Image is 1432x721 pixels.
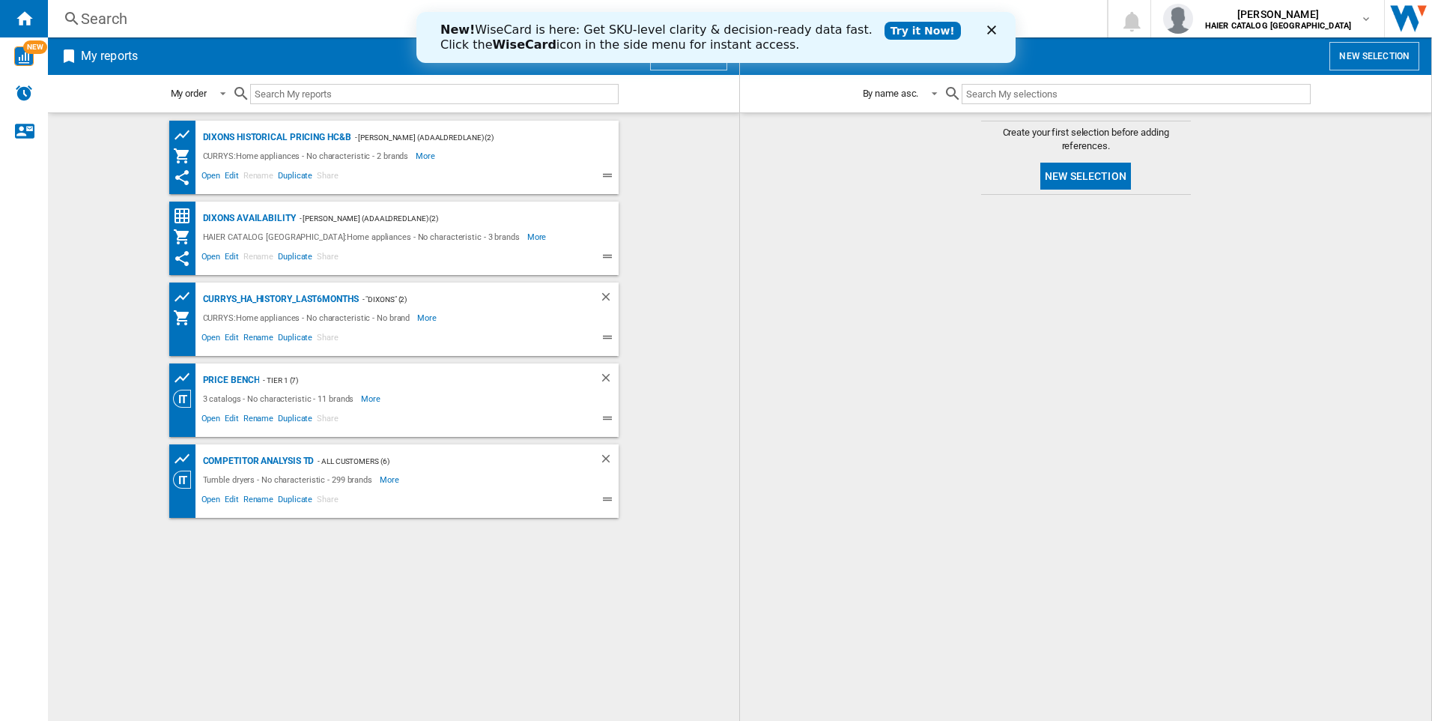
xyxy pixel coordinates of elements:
img: wise-card.svg [14,46,34,66]
iframe: Intercom live chat banner [416,12,1016,63]
div: Category View [173,390,199,408]
div: Category View [173,471,199,489]
div: Product prices grid [173,369,199,387]
span: Rename [241,492,276,510]
div: Product prices grid [173,126,199,145]
span: Duplicate [276,169,315,187]
div: Tumble dryers - No characteristic - 299 brands [199,471,380,489]
div: Product prices grid [173,288,199,307]
span: [PERSON_NAME] [1205,7,1351,22]
div: Price Bench [199,371,260,390]
input: Search My reports [250,84,619,104]
div: CURRYS:Home appliances - No characteristic - No brand [199,309,418,327]
span: Share [315,169,341,187]
span: Rename [241,169,276,187]
div: Delete [599,290,619,309]
span: More [416,147,437,165]
span: Rename [241,411,276,429]
span: Edit [222,250,241,268]
span: Open [199,169,223,187]
ng-md-icon: This report has been shared with you [173,250,191,268]
span: More [527,228,549,246]
div: - [PERSON_NAME] (adaaldredlane) (2) [351,128,589,147]
div: My Assortment [173,228,199,246]
span: Edit [222,169,241,187]
div: Search [81,8,1068,29]
div: Delete [599,371,619,390]
span: Rename [241,250,276,268]
span: Edit [222,492,241,510]
span: Open [199,411,223,429]
div: - All Customers (6) [314,452,568,471]
h2: My reports [78,42,141,70]
div: Close [571,13,586,22]
input: Search My selections [962,84,1310,104]
div: - "Dixons" (2) [359,290,569,309]
img: profile.jpg [1163,4,1193,34]
span: Open [199,250,223,268]
div: - Tier 1 (7) [259,371,568,390]
button: New selection [1329,42,1419,70]
div: Competitor Analysis TD [199,452,315,471]
span: Duplicate [276,331,315,349]
div: Delete [599,452,619,471]
span: Open [199,492,223,510]
span: More [361,390,383,408]
span: Share [315,250,341,268]
img: alerts-logo.svg [15,84,33,102]
span: Create your first selection before adding references. [981,126,1191,153]
span: Duplicate [276,250,315,268]
div: My Assortment [173,309,199,327]
div: Dixons availability [199,209,296,228]
b: HAIER CATALOG [GEOGRAPHIC_DATA] [1205,21,1351,31]
span: Share [315,411,341,429]
span: Duplicate [276,492,315,510]
div: HAIER CATALOG [GEOGRAPHIC_DATA]:Home appliances - No characteristic - 3 brands [199,228,527,246]
span: Rename [241,331,276,349]
span: More [380,471,401,489]
span: More [417,309,439,327]
div: CURRYS_HA_History_last6months [199,290,359,309]
span: Open [199,331,223,349]
span: Edit [222,331,241,349]
div: My Assortment [173,147,199,165]
span: Edit [222,411,241,429]
ng-md-icon: This report has been shared with you [173,169,191,187]
button: New selection [1040,163,1131,190]
span: Duplicate [276,411,315,429]
div: Price Matrix [173,207,199,226]
div: - [PERSON_NAME] (adaaldredlane) (2) [296,209,589,228]
span: Share [315,492,341,510]
div: 3 catalogs - No characteristic - 11 brands [199,390,362,408]
div: My order [171,88,207,99]
div: Dixons historical pricing HC&B [199,128,351,147]
div: Product prices grid [173,450,199,468]
div: By name asc. [863,88,919,99]
div: CURRYS:Home appliances - No characteristic - 2 brands [199,147,416,165]
span: Share [315,331,341,349]
span: NEW [23,40,47,54]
